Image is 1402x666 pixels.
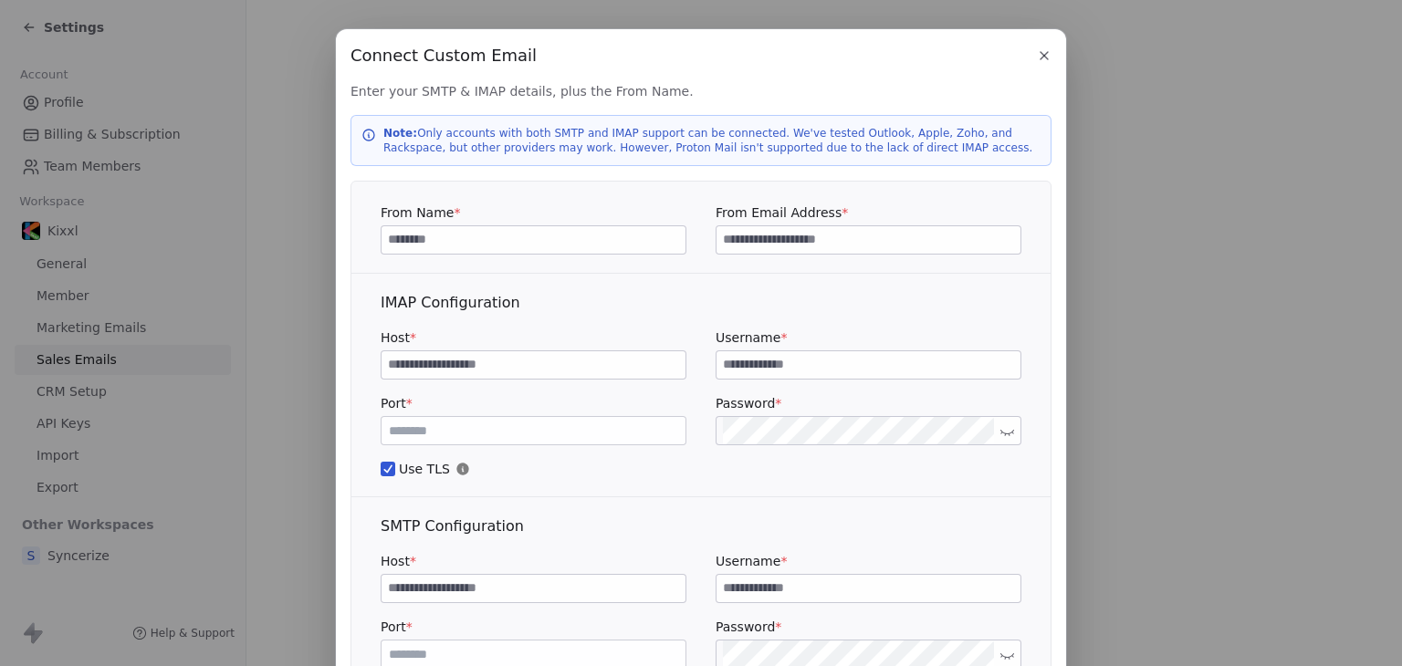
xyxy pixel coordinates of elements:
label: From Email Address [716,203,1021,222]
label: Password [716,618,1021,636]
strong: Note: [383,127,417,140]
label: Username [716,328,1021,347]
div: IMAP Configuration [381,292,1021,314]
label: Host [381,552,686,570]
label: Port [381,618,686,636]
label: Username [716,552,1021,570]
span: Use TLS [381,460,1021,478]
span: Enter your SMTP & IMAP details, plus the From Name. [350,82,1051,100]
div: SMTP Configuration [381,515,1021,537]
label: Host [381,328,686,347]
label: Password [716,394,1021,412]
button: Use TLS [381,460,395,478]
label: From Name [381,203,686,222]
p: Only accounts with both SMTP and IMAP support can be connected. We've tested Outlook, Apple, Zoho... [383,126,1041,155]
span: Connect Custom Email [350,44,537,68]
label: Port [381,394,686,412]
